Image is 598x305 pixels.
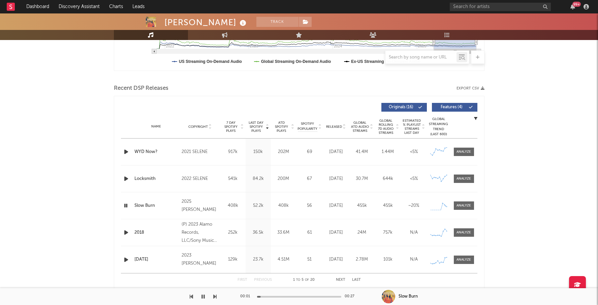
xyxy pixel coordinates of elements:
[403,176,425,182] div: <5%
[134,229,179,236] a: 2018
[336,278,345,282] button: Next
[222,149,244,155] div: 917k
[326,125,342,129] span: Released
[298,229,321,236] div: 61
[399,294,418,300] div: Slow Burn
[247,176,269,182] div: 84.2k
[285,276,322,284] div: 1 5 20
[403,149,425,155] div: <5%
[296,278,300,281] span: to
[377,149,399,155] div: 1.44M
[429,117,449,137] div: Global Streaming Trend (Last 60D)
[385,55,457,60] input: Search by song name or URL
[254,278,272,282] button: Previous
[273,256,294,263] div: 4.51M
[377,229,399,236] div: 757k
[325,202,347,209] div: [DATE]
[325,256,347,263] div: [DATE]
[222,176,244,182] div: 541k
[572,2,581,7] div: 99 +
[377,256,399,263] div: 101k
[273,121,290,133] span: ATD Spotify Plays
[351,176,373,182] div: 30.7M
[134,124,179,129] div: Name
[273,202,294,209] div: 408k
[436,105,467,109] span: Features ( 4 )
[325,149,347,155] div: [DATE]
[182,198,218,214] div: 2025 [PERSON_NAME]
[305,278,309,281] span: of
[377,119,395,135] span: Global Rolling 7D Audio Streams
[273,176,294,182] div: 200M
[134,176,179,182] a: Locksmith
[188,125,208,129] span: Copyright
[351,149,373,155] div: 41.4M
[351,229,373,236] div: 24M
[240,293,254,301] div: 00:01
[325,229,347,236] div: [DATE]
[325,176,347,182] div: [DATE]
[222,202,244,209] div: 408k
[273,229,294,236] div: 33.6M
[403,229,425,236] div: N/A
[570,4,575,9] button: 99+
[238,278,247,282] button: First
[222,256,244,263] div: 129k
[403,202,425,209] div: ~ 20 %
[297,121,317,131] span: Spotify Popularity
[134,202,179,209] a: Slow Burn
[298,176,321,182] div: 67
[345,293,358,301] div: 00:27
[182,175,218,183] div: 2022 SELENE
[182,148,218,156] div: 2021 SELENE
[351,256,373,263] div: 2.78M
[164,17,248,28] div: [PERSON_NAME]
[432,103,477,112] button: Features(4)
[457,86,484,90] button: Export CSV
[351,202,373,209] div: 455k
[247,202,269,209] div: 52.2k
[114,84,168,92] span: Recent DSP Releases
[450,3,551,11] input: Search for artists
[247,256,269,263] div: 23.7k
[403,256,425,263] div: N/A
[377,176,399,182] div: 644k
[298,202,321,209] div: 56
[256,17,298,27] button: Track
[351,121,369,133] span: Global ATD Audio Streams
[134,149,179,155] a: WYD Now?
[182,221,218,245] div: (P) 2023 Alamo Records, LLC/Sony Music Entertainment
[247,149,269,155] div: 150k
[273,149,294,155] div: 202M
[222,229,244,236] div: 252k
[182,252,218,268] div: 2023 [PERSON_NAME]
[298,256,321,263] div: 51
[222,121,240,133] span: 7 Day Spotify Plays
[377,202,399,209] div: 455k
[247,229,269,236] div: 36.5k
[381,103,427,112] button: Originals(16)
[403,119,421,135] span: Estimated % Playlist Streams Last Day
[247,121,265,133] span: Last Day Spotify Plays
[298,149,321,155] div: 69
[134,256,179,263] a: [DATE]
[352,278,361,282] button: Last
[386,105,417,109] span: Originals ( 16 )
